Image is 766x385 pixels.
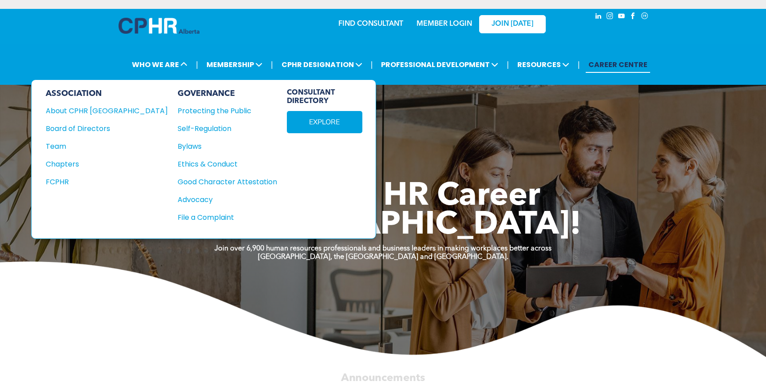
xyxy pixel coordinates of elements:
[628,11,638,23] a: facebook
[617,11,627,23] a: youtube
[46,123,168,134] a: Board of Directors
[178,123,277,134] a: Self-Regulation
[371,56,373,74] li: |
[287,89,362,106] span: CONSULTANT DIRECTORY
[640,11,650,23] a: Social network
[258,254,508,261] strong: [GEOGRAPHIC_DATA], the [GEOGRAPHIC_DATA] and [GEOGRAPHIC_DATA].
[178,176,277,187] a: Good Character Attestation
[46,105,156,116] div: About CPHR [GEOGRAPHIC_DATA]
[46,176,168,187] a: FCPHR
[586,56,650,73] a: CAREER CENTRE
[178,89,277,99] div: GOVERNANCE
[507,56,509,74] li: |
[515,56,572,73] span: RESOURCES
[178,105,267,116] div: Protecting the Public
[46,89,168,99] div: ASSOCIATION
[287,111,362,133] a: EXPLORE
[226,181,540,213] span: Take Your HR Career
[46,141,168,152] a: Team
[46,105,168,116] a: About CPHR [GEOGRAPHIC_DATA]
[178,159,267,170] div: Ethics & Conduct
[417,20,472,28] a: MEMBER LOGIN
[178,123,267,134] div: Self-Regulation
[185,210,581,242] span: To [GEOGRAPHIC_DATA]!
[178,194,277,205] a: Advocacy
[214,245,552,252] strong: Join over 6,900 human resources professionals and business leaders in making workplaces better ac...
[178,141,267,152] div: Bylaws
[46,176,156,187] div: FCPHR
[46,159,168,170] a: Chapters
[271,56,273,74] li: |
[178,212,267,223] div: File a Complaint
[279,56,365,73] span: CPHR DESIGNATION
[605,11,615,23] a: instagram
[594,11,603,23] a: linkedin
[196,56,198,74] li: |
[338,20,403,28] a: FIND CONSULTANT
[178,194,267,205] div: Advocacy
[178,159,277,170] a: Ethics & Conduct
[178,105,277,116] a: Protecting the Public
[178,176,267,187] div: Good Character Attestation
[341,373,425,383] span: Announcements
[492,20,533,28] span: JOIN [DATE]
[46,123,156,134] div: Board of Directors
[46,159,156,170] div: Chapters
[578,56,580,74] li: |
[119,18,199,34] img: A blue and white logo for cp alberta
[204,56,265,73] span: MEMBERSHIP
[46,141,156,152] div: Team
[479,15,546,33] a: JOIN [DATE]
[129,56,190,73] span: WHO WE ARE
[378,56,501,73] span: PROFESSIONAL DEVELOPMENT
[178,212,277,223] a: File a Complaint
[178,141,277,152] a: Bylaws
